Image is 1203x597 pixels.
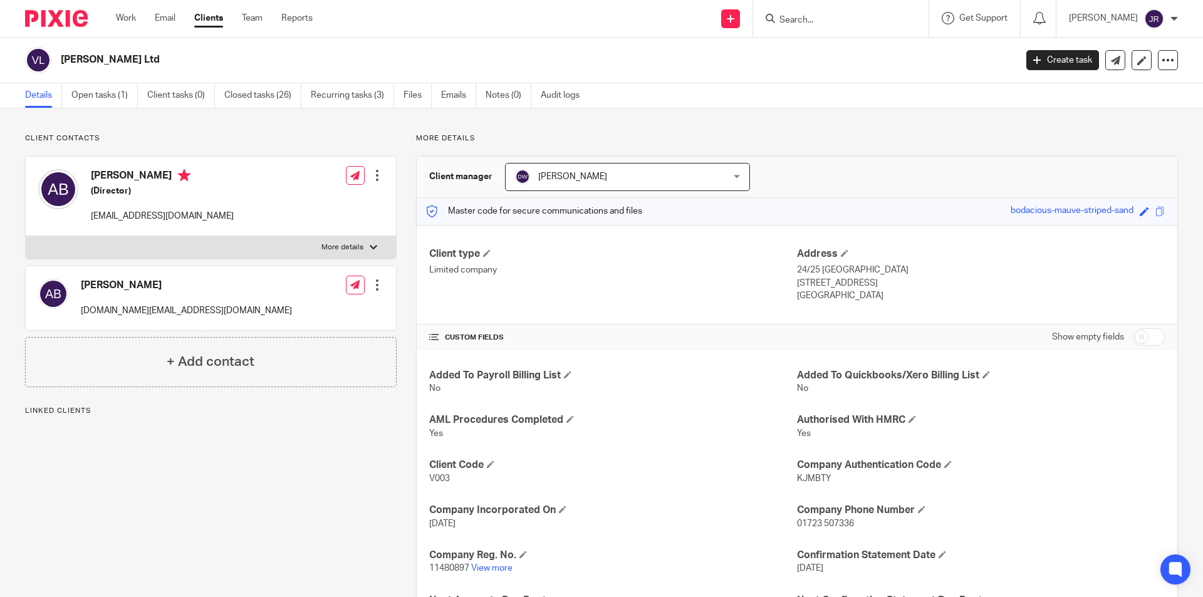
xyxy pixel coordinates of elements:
a: Clients [194,12,223,24]
p: Limited company [429,264,797,276]
h4: AML Procedures Completed [429,413,797,427]
h5: (Director) [91,185,234,197]
img: svg%3E [38,279,68,309]
p: Client contacts [25,133,397,143]
h4: [PERSON_NAME] [81,279,292,292]
a: Emails [441,83,476,108]
img: Pixie [25,10,88,27]
span: No [429,384,440,393]
p: [PERSON_NAME] [1069,12,1138,24]
p: [GEOGRAPHIC_DATA] [797,289,1165,302]
i: Primary [178,169,190,182]
img: svg%3E [515,169,530,184]
span: No [797,384,808,393]
h4: Client Code [429,459,797,472]
div: bodacious-mauve-striped-sand [1011,204,1133,219]
a: Email [155,12,175,24]
h2: [PERSON_NAME] Ltd [61,53,818,66]
span: 11480897 [429,564,469,573]
h4: Confirmation Statement Date [797,549,1165,562]
a: Open tasks (1) [71,83,138,108]
h4: Added To Payroll Billing List [429,369,797,382]
span: KJMBTY [797,474,831,483]
a: Files [404,83,432,108]
span: [PERSON_NAME] [538,172,607,181]
p: [STREET_ADDRESS] [797,277,1165,289]
h3: Client manager [429,170,492,183]
p: [EMAIL_ADDRESS][DOMAIN_NAME] [91,210,234,222]
span: Yes [797,429,811,438]
p: 24/25 [GEOGRAPHIC_DATA] [797,264,1165,276]
h4: Address [797,247,1165,261]
p: Linked clients [25,406,397,416]
h4: CUSTOM FIELDS [429,333,797,343]
span: V003 [429,474,450,483]
h4: Company Reg. No. [429,549,797,562]
h4: Company Authentication Code [797,459,1165,472]
p: Master code for secure communications and files [426,205,642,217]
span: [DATE] [429,519,456,528]
a: Work [116,12,136,24]
a: Reports [281,12,313,24]
span: Yes [429,429,443,438]
a: Audit logs [541,83,589,108]
a: Recurring tasks (3) [311,83,394,108]
span: 01723 507336 [797,519,854,528]
h4: [PERSON_NAME] [91,169,234,185]
span: [DATE] [797,564,823,573]
a: Details [25,83,62,108]
input: Search [778,15,891,26]
a: Team [242,12,263,24]
img: svg%3E [1144,9,1164,29]
a: Closed tasks (26) [224,83,301,108]
img: svg%3E [25,47,51,73]
img: svg%3E [38,169,78,209]
span: Get Support [959,14,1008,23]
h4: Company Incorporated On [429,504,797,517]
p: [DOMAIN_NAME][EMAIL_ADDRESS][DOMAIN_NAME] [81,304,292,317]
a: View more [471,564,513,573]
a: Create task [1026,50,1099,70]
label: Show empty fields [1052,331,1124,343]
h4: Added To Quickbooks/Xero Billing List [797,369,1165,382]
h4: Client type [429,247,797,261]
a: Client tasks (0) [147,83,215,108]
a: Notes (0) [486,83,531,108]
h4: Authorised With HMRC [797,413,1165,427]
p: More details [416,133,1178,143]
h4: Company Phone Number [797,504,1165,517]
h4: + Add contact [167,352,254,371]
p: More details [321,242,363,252]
